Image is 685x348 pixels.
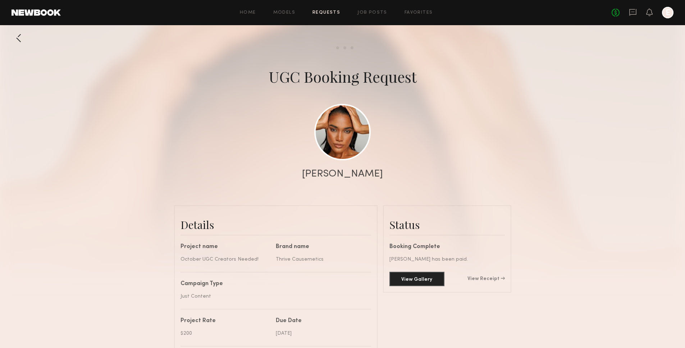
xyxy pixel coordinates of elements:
div: Project Rate [181,318,270,324]
div: Project name [181,244,270,250]
div: Thrive Causemetics [276,256,366,263]
div: October UGC Creators Needed! [181,256,270,263]
div: UGC Booking Request [269,67,417,87]
div: [DATE] [276,330,366,337]
div: Booking Complete [389,244,505,250]
div: Details [181,218,371,232]
div: Due Date [276,318,366,324]
a: Favorites [405,10,433,15]
div: Just Content [181,293,366,300]
a: Models [273,10,295,15]
div: $200 [181,330,270,337]
div: Brand name [276,244,366,250]
button: View Gallery [389,272,444,286]
div: Campaign Type [181,281,366,287]
a: Home [240,10,256,15]
a: View Receipt [467,276,505,281]
a: Requests [312,10,340,15]
div: [PERSON_NAME] [302,169,383,179]
div: Status [389,218,505,232]
a: Job Posts [357,10,387,15]
a: E [662,7,673,18]
div: [PERSON_NAME] has been paid. [389,256,505,263]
